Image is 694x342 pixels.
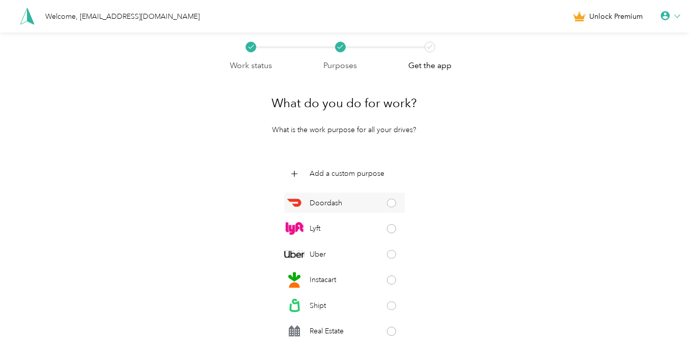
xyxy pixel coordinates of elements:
[589,11,643,22] span: Unlock Premium
[271,91,417,115] h1: What do you do for work?
[272,125,416,135] p: What is the work purpose for all your drives?
[310,300,326,311] p: Shipt
[408,59,451,72] p: Get the app
[310,168,384,179] p: Add a custom purpose
[230,59,272,72] p: Work status
[310,198,342,208] p: Doordash
[323,59,357,72] p: Purposes
[310,223,320,234] p: Lyft
[45,11,200,22] div: Welcome, [EMAIL_ADDRESS][DOMAIN_NAME]
[310,274,336,285] p: Instacart
[310,326,344,336] p: Real Estate
[637,285,694,342] iframe: Everlance-gr Chat Button Frame
[310,249,326,260] p: Uber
